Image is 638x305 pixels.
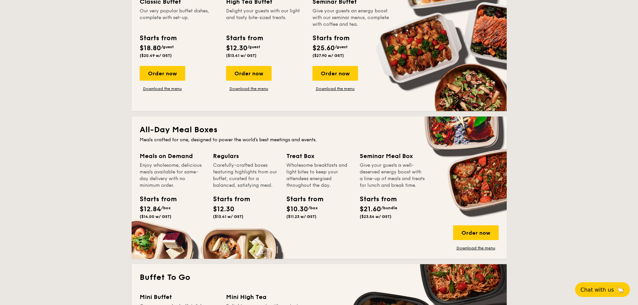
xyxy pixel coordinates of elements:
span: ($20.49 w/ GST) [140,53,172,58]
a: Download the menu [453,245,499,251]
div: Order now [453,225,499,240]
div: Starts from [140,194,170,204]
span: $10.30 [286,205,308,213]
div: Starts from [213,194,243,204]
div: Regulars [213,151,278,161]
span: $12.84 [140,205,161,213]
div: Wholesome breakfasts and light bites to keep your attendees energised throughout the day. [286,162,352,189]
h2: All-Day Meal Boxes [140,125,499,135]
span: Chat with us [580,287,614,293]
div: Starts from [360,194,390,204]
div: Seminar Meal Box [360,151,425,161]
div: Starts from [140,33,176,43]
div: Our very popular buffet dishes, complete with set-up. [140,8,218,28]
span: ($23.54 w/ GST) [360,214,392,219]
span: /guest [161,45,174,49]
div: Give your guests an energy boost with our seminar menus, complete with coffee and tea. [312,8,391,28]
div: Order now [312,66,358,81]
span: ($11.23 w/ GST) [286,214,316,219]
div: Meals on Demand [140,151,205,161]
span: $21.60 [360,205,381,213]
span: ($14.00 w/ GST) [140,214,171,219]
div: Starts from [226,33,263,43]
div: Order now [226,66,272,81]
span: /bundle [381,206,397,210]
span: ($13.41 w/ GST) [226,53,257,58]
h2: Buffet To Go [140,272,499,283]
div: Treat Box [286,151,352,161]
span: $18.80 [140,44,161,52]
span: /box [308,206,318,210]
span: /box [161,206,171,210]
span: $12.30 [213,205,234,213]
div: Give your guests a well-deserved energy boost with a line-up of meals and treats for lunch and br... [360,162,425,189]
div: Carefully-crafted boxes featuring highlights from our buffet, curated for a balanced, satisfying ... [213,162,278,189]
div: Starts from [286,194,316,204]
a: Download the menu [312,86,358,91]
div: Order now [140,66,185,81]
a: Download the menu [226,86,272,91]
span: $25.60 [312,44,335,52]
div: Delight your guests with our light and tasty bite-sized treats. [226,8,304,28]
div: Meals crafted for one, designed to power the world's best meetings and events. [140,137,499,143]
span: /guest [247,45,260,49]
a: Download the menu [140,86,185,91]
span: 🦙 [617,286,625,294]
div: Starts from [312,33,349,43]
div: Mini Buffet [140,292,218,302]
button: Chat with us🦙 [575,282,630,297]
div: Mini High Tea [226,292,304,302]
span: /guest [335,45,348,49]
div: Enjoy wholesome, delicious meals available for same-day delivery with no minimum order. [140,162,205,189]
span: $12.30 [226,44,247,52]
span: ($27.90 w/ GST) [312,53,344,58]
span: ($13.41 w/ GST) [213,214,243,219]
